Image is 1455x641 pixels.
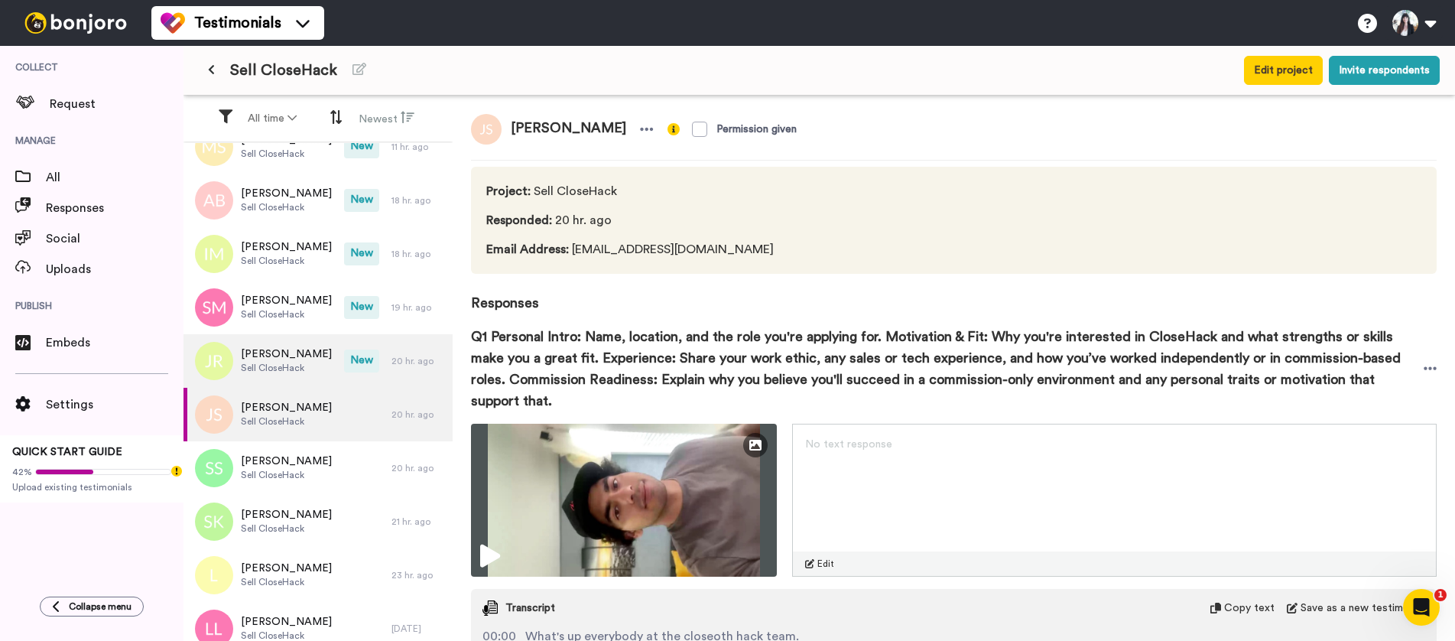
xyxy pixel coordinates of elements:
span: Collapse menu [69,600,132,613]
span: Transcript [505,600,555,616]
span: [PERSON_NAME] [241,400,332,415]
div: Permission given [716,122,797,137]
span: Project : [486,185,531,197]
div: 19 hr. ago [391,301,445,314]
span: Sell CloseHack [230,60,337,81]
span: Sell CloseHack [241,201,332,213]
a: [PERSON_NAME]Sell CloseHack20 hr. ago [183,441,453,495]
span: [PERSON_NAME] [241,561,332,576]
div: 20 hr. ago [391,462,445,474]
div: 21 hr. ago [391,516,445,528]
span: Sell CloseHack [241,308,332,320]
a: [PERSON_NAME]Sell CloseHack23 hr. ago [183,548,453,602]
img: sm.png [195,288,233,327]
span: [PERSON_NAME] [502,114,635,145]
span: Sell CloseHack [241,362,332,374]
span: [PERSON_NAME] [241,454,332,469]
span: 1 [1434,589,1447,601]
div: 18 hr. ago [391,194,445,207]
span: [PERSON_NAME] [241,239,332,255]
span: [PERSON_NAME] [241,347,332,362]
span: Email Address : [486,243,569,255]
img: sk.png [195,503,233,541]
button: Edit project [1244,56,1323,85]
a: [PERSON_NAME]Sell CloseHack20 hr. ago [183,388,453,441]
iframe: Intercom live chat [1403,589,1440,626]
span: Save as a new testimonial [1301,600,1425,616]
span: Settings [46,395,183,414]
span: Sell CloseHack [241,255,332,267]
span: [PERSON_NAME] [241,186,332,201]
a: [PERSON_NAME]Sell CloseHackNew20 hr. ago [183,334,453,388]
span: Uploads [46,260,183,278]
span: Q1 Personal Intro: Name, location, and the role you're applying for. Motivation & Fit: Why you're... [471,326,1424,412]
span: [PERSON_NAME] [241,293,332,308]
span: Request [50,95,183,113]
span: Sell CloseHack [241,148,332,160]
img: js.png [195,395,233,434]
span: Sell CloseHack [241,415,332,428]
img: tm-color.svg [161,11,185,35]
div: 18 hr. ago [391,248,445,260]
img: ss.png [195,449,233,487]
a: [PERSON_NAME]Sell CloseHackNew11 hr. ago [183,120,453,174]
div: 20 hr. ago [391,355,445,367]
img: ce2b4e8a-fad5-4db6-af1c-8ec3b6f5d5b9-thumbnail_full-1755201566.jpg [471,424,777,577]
span: Sell CloseHack [486,182,776,200]
button: Collapse menu [40,597,144,617]
span: New [344,242,379,265]
span: Upload existing testimonials [12,481,171,493]
span: New [344,350,379,373]
img: im.png [195,235,233,273]
img: ab.png [195,181,233,220]
div: Tooltip anchor [170,464,183,478]
span: New [344,135,379,158]
button: Invite respondents [1329,56,1440,85]
div: 23 hr. ago [391,569,445,581]
a: [PERSON_NAME]Sell CloseHackNew19 hr. ago [183,281,453,334]
span: Social [46,229,183,248]
span: Responses [471,274,1437,314]
img: l.png [195,556,233,594]
img: jr.png [195,342,233,380]
span: All [46,168,183,187]
span: Responded : [486,214,552,226]
img: bj-logo-header-white.svg [18,12,133,34]
span: Embeds [46,334,183,352]
span: Sell CloseHack [241,576,332,588]
span: [PERSON_NAME] [241,507,332,522]
span: Responses [46,199,183,217]
a: [PERSON_NAME]Sell CloseHackNew18 hr. ago [183,174,453,227]
span: Sell CloseHack [241,469,332,481]
span: 20 hr. ago [486,211,776,229]
span: Testimonials [194,12,281,34]
span: Copy text [1224,600,1275,616]
button: Newest [349,104,424,133]
span: Edit [817,558,834,570]
span: New [344,189,379,212]
div: 20 hr. ago [391,408,445,421]
span: [PERSON_NAME] [241,614,332,630]
span: No text response [805,439,892,450]
a: [PERSON_NAME]Sell CloseHackNew18 hr. ago [183,227,453,281]
span: New [344,296,379,319]
button: All time [239,105,306,132]
span: [EMAIL_ADDRESS][DOMAIN_NAME] [486,240,776,259]
img: transcript.svg [482,600,498,616]
span: 42% [12,466,32,478]
span: Sell CloseHack [241,522,332,535]
img: ms.png [195,128,233,166]
span: QUICK START GUIDE [12,447,122,457]
div: 11 hr. ago [391,141,445,153]
div: [DATE] [391,623,445,635]
a: [PERSON_NAME]Sell CloseHack21 hr. ago [183,495,453,548]
img: js.png [471,114,502,145]
img: info-yellow.svg [667,123,680,135]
